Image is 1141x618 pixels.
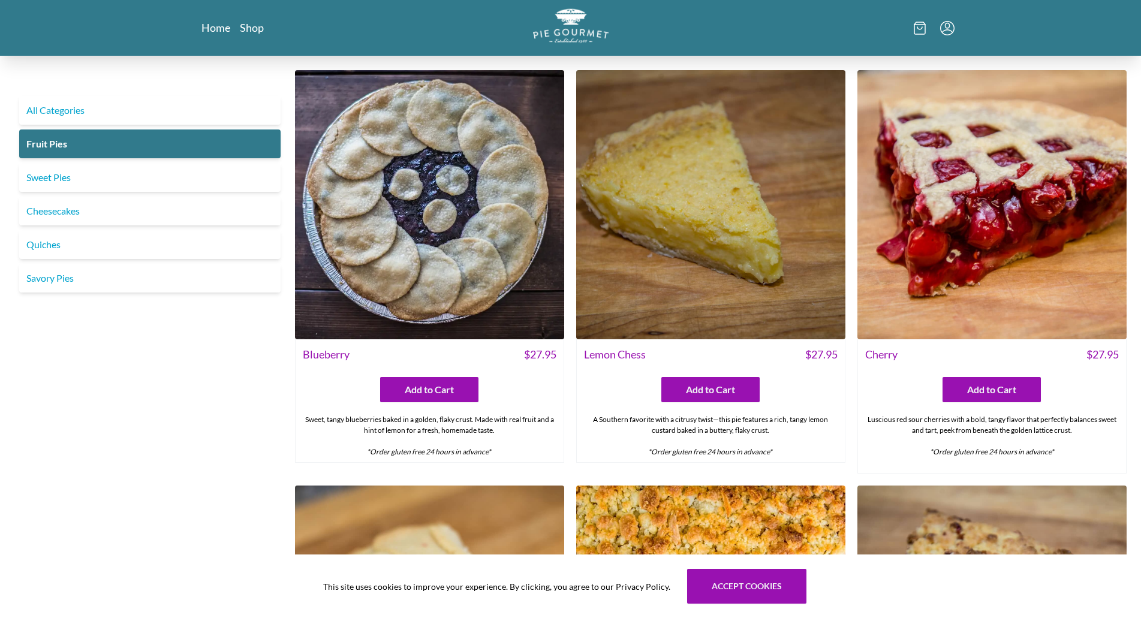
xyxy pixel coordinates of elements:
a: Quiches [19,230,281,259]
button: Accept cookies [687,569,806,604]
a: Fruit Pies [19,129,281,158]
button: Menu [940,21,955,35]
span: Add to Cart [967,382,1016,397]
span: Add to Cart [405,382,454,397]
img: logo [533,8,609,43]
div: Luscious red sour cherries with a bold, tangy flavor that perfectly balances sweet and tart, peek... [858,409,1126,473]
button: Add to Cart [380,377,478,402]
a: Home [201,20,230,35]
a: Cheesecakes [19,197,281,225]
a: Savory Pies [19,264,281,293]
span: $ 27.95 [524,346,556,363]
span: Blueberry [303,346,350,363]
img: Lemon Chess [576,70,845,339]
a: Shop [240,20,264,35]
button: Add to Cart [943,377,1041,402]
img: Cherry [857,70,1127,339]
span: This site uses cookies to improve your experience. By clicking, you agree to our Privacy Policy. [323,580,670,593]
span: Cherry [865,346,898,363]
em: *Order gluten free 24 hours in advance* [367,447,491,456]
em: *Order gluten free 24 hours in advance* [648,447,772,456]
a: All Categories [19,96,281,125]
a: Sweet Pies [19,163,281,192]
span: $ 27.95 [805,346,838,363]
span: $ 27.95 [1086,346,1119,363]
button: Add to Cart [661,377,760,402]
span: Add to Cart [686,382,735,397]
div: Sweet, tangy blueberries baked in a golden, flaky crust. Made with real fruit and a hint of lemon... [296,409,564,462]
div: A Southern favorite with a citrusy twist—this pie features a rich, tangy lemon custard baked in a... [577,409,845,462]
img: Blueberry [295,70,564,339]
a: Logo [533,8,609,47]
span: Lemon Chess [584,346,646,363]
em: *Order gluten free 24 hours in advance* [930,447,1054,456]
